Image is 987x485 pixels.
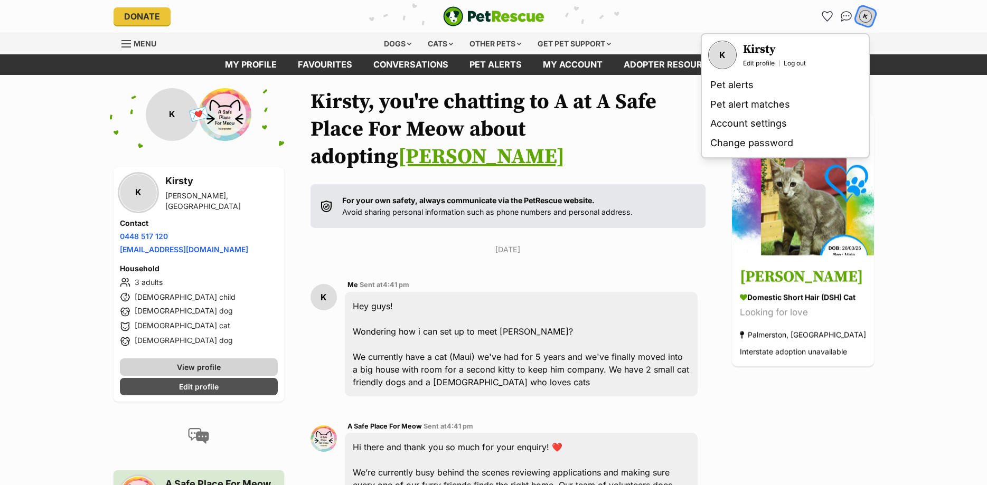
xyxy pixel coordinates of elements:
[345,292,697,396] div: Hey guys! Wondering how i can set up to meet [PERSON_NAME]? We currently have a cat (Maui) we've ...
[311,284,337,310] div: K
[740,305,866,319] div: Looking for love
[177,362,221,373] span: View profile
[120,358,278,376] a: View profile
[532,54,613,75] a: My account
[740,265,866,289] h3: [PERSON_NAME]
[287,54,363,75] a: Favourites
[214,54,287,75] a: My profile
[443,6,544,26] a: PetRescue
[784,59,806,68] a: Log out
[459,54,532,75] a: Pet alerts
[311,425,337,452] img: A Safe Place For Meow profile pic
[854,5,876,27] button: My account
[120,335,278,348] li: [DEMOGRAPHIC_DATA] dog
[120,320,278,333] li: [DEMOGRAPHIC_DATA] cat
[859,9,872,23] div: K
[347,281,358,289] span: Me
[179,381,219,392] span: Edit profile
[120,291,278,303] li: [DEMOGRAPHIC_DATA] child
[743,42,806,57] a: Your profile
[447,422,473,430] span: 4:41 pm
[311,244,705,255] p: [DATE]
[120,263,278,274] h4: Household
[360,281,409,289] span: Sent at
[199,88,251,141] img: A Safe Place For Meow profile pic
[424,422,473,430] span: Sent at
[740,291,866,302] div: Domestic Short Hair (DSH) Cat
[120,276,278,289] li: 3 adults
[347,422,422,430] span: A Safe Place For Meow
[819,8,836,25] a: Favourites
[120,245,248,254] a: [EMAIL_ADDRESS][DOMAIN_NAME]
[114,7,171,25] a: Donate
[311,88,705,170] h1: Kirsty, you're chatting to A at A Safe Place For Meow about adopting
[165,191,278,212] div: [PERSON_NAME], [GEOGRAPHIC_DATA]
[838,8,855,25] a: Conversations
[342,196,595,205] strong: For your own safety, always communicate via the PetRescue website.
[841,11,852,22] img: chat-41dd97257d64d25036548639549fe6c8038ab92f7586957e7f3b1b290dea8141.svg
[121,33,164,52] a: Menu
[188,428,209,444] img: conversation-icon-4a6f8262b818ee0b60e3300018af0b2d0b884aa5de6e9bcb8d3d4eeb1a70a7c4.svg
[732,113,874,255] img: Arthur
[120,378,278,395] a: Edit profile
[709,42,736,68] div: K
[134,39,156,48] span: Menu
[420,33,460,54] div: Cats
[708,41,737,69] a: Your profile
[743,59,775,68] a: Edit profile
[706,134,864,153] a: Change password
[398,144,565,170] a: [PERSON_NAME]
[120,306,278,318] li: [DEMOGRAPHIC_DATA] dog
[165,174,278,188] h3: Kirsty
[377,33,419,54] div: Dogs
[363,54,459,75] a: conversations
[383,281,409,289] span: 4:41 pm
[120,232,168,241] a: 0448 517 120
[120,174,157,211] div: K
[732,257,874,366] a: [PERSON_NAME] Domestic Short Hair (DSH) Cat Looking for love Palmerston, [GEOGRAPHIC_DATA] Inters...
[706,95,864,115] a: Pet alert matches
[740,347,847,356] span: Interstate adoption unavailable
[443,6,544,26] img: logo-e224e6f780fb5917bec1dbf3a21bbac754714ae5b6737aabdf751b685950b380.svg
[530,33,618,54] div: Get pet support
[342,195,633,217] p: Avoid sharing personal information such as phone numbers and personal address.
[613,54,730,75] a: Adopter resources
[120,218,278,229] h4: Contact
[706,75,864,95] a: Pet alerts
[146,88,199,141] div: K
[706,114,864,134] a: Account settings
[187,103,211,126] span: 💌
[819,8,874,25] ul: Account quick links
[743,42,806,57] h3: Kirsty
[462,33,529,54] div: Other pets
[740,327,866,341] div: Palmerston, [GEOGRAPHIC_DATA]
